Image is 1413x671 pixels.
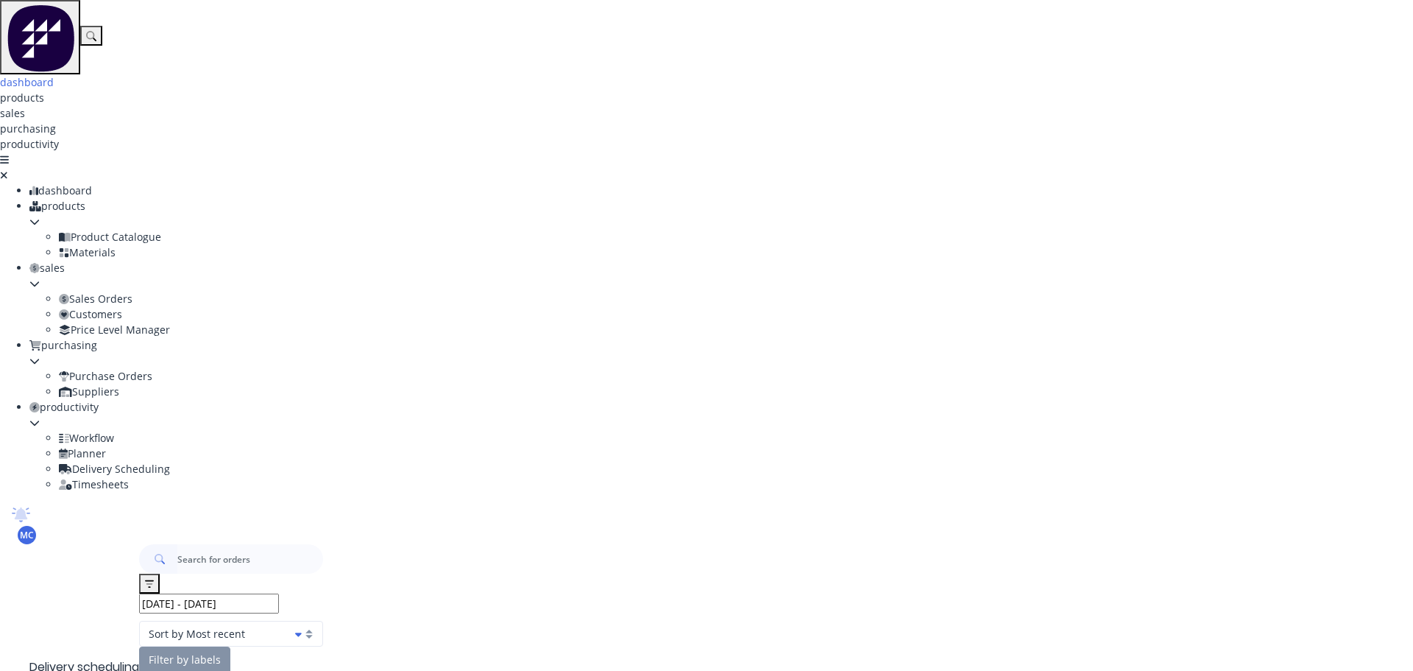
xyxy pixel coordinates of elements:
[20,529,34,542] span: MC
[29,399,1402,415] div: productivity
[59,322,1402,337] div: Price Level Manager
[59,477,1402,492] div: Timesheets
[149,626,245,642] span: Sort by Most recent
[59,306,1402,322] div: Customers
[59,291,1402,306] div: Sales Orders
[59,430,1402,446] div: Workflow
[59,229,1402,245] div: Product Catalogue
[59,368,1402,384] div: Purchase Orders
[59,245,1402,260] div: Materials
[29,337,1402,353] div: purchasing
[29,260,1402,275] div: sales
[177,544,323,574] input: Search for orders
[149,652,221,667] div: Filter by labels
[6,2,74,72] img: Factory
[139,594,279,614] input: Required Date
[59,384,1402,399] div: Suppliers
[59,446,1402,461] div: Planner
[29,183,1402,198] div: dashboard
[59,461,1402,477] div: Delivery Scheduling
[29,198,1402,214] div: products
